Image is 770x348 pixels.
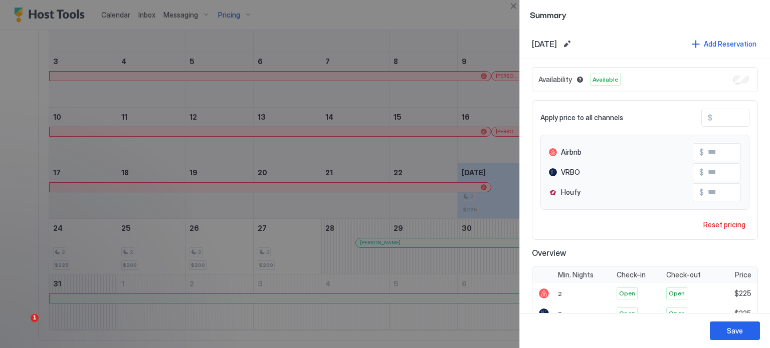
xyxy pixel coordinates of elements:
div: Save [727,325,743,336]
span: Open [669,309,685,318]
button: Blocked dates override all pricing rules and remain unavailable until manually unblocked [574,74,586,86]
span: Apply price to all channels [540,113,623,122]
span: Check-in [617,270,646,279]
span: Availability [538,75,572,84]
span: $ [699,148,704,157]
button: Reset pricing [699,218,749,231]
span: $ [699,168,704,177]
span: Available [593,75,618,84]
span: $225 [734,289,751,298]
div: Reset pricing [703,219,745,230]
span: Open [619,309,635,318]
span: Open [669,289,685,298]
span: $ [699,188,704,197]
span: Airbnb [561,148,582,157]
div: Add Reservation [704,39,756,49]
span: $ [708,113,712,122]
button: Add Reservation [690,37,758,51]
span: Price [735,270,751,279]
iframe: Intercom live chat [10,314,34,338]
span: Open [619,289,635,298]
span: $225 [734,309,751,318]
span: Houfy [561,188,581,197]
button: Save [710,321,760,340]
span: 1 [31,314,39,322]
span: Check-out [666,270,701,279]
span: Overview [532,248,758,258]
span: Min. Nights [558,270,594,279]
span: [DATE] [532,39,557,49]
iframe: Intercom notifications message [8,251,208,321]
span: 2 [558,310,562,317]
span: Summary [530,8,760,21]
span: VRBO [561,168,580,177]
span: 2 [558,290,562,297]
button: Edit date range [561,38,573,50]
